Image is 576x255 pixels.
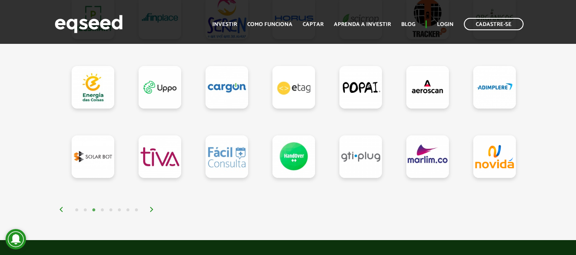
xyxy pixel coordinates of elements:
[124,206,132,215] button: 7 of 4
[81,206,90,215] button: 2 of 4
[406,66,449,109] a: Aeroscan
[72,135,114,178] a: Solar Bot
[72,206,81,215] button: 1 of 4
[107,206,115,215] button: 5 of 4
[334,22,391,27] a: Aprenda a investir
[139,66,181,109] a: Uppo
[339,135,382,178] a: GTI PLUG
[303,22,324,27] a: Captar
[401,22,415,27] a: Blog
[473,66,516,109] a: Adimplere
[72,66,114,109] a: Energia das Coisas
[149,207,154,212] img: arrow%20right.svg
[206,135,248,178] a: Fácil Consulta
[406,135,449,178] a: Marlim.co
[247,22,292,27] a: Como funciona
[115,206,124,215] button: 6 of 4
[272,66,315,109] a: Etag Digital
[437,22,454,27] a: Login
[272,135,315,178] a: HandOver
[132,206,141,215] button: 8 of 4
[339,66,382,109] a: Popai Snack
[55,13,123,35] img: EqSeed
[59,207,64,212] img: arrow%20left.svg
[90,206,98,215] button: 3 of 4
[473,135,516,178] a: Novidá
[464,18,524,30] a: Cadastre-se
[139,135,181,178] a: Tiva
[212,22,237,27] a: Investir
[206,66,248,109] a: CargOn
[98,206,107,215] button: 4 of 4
